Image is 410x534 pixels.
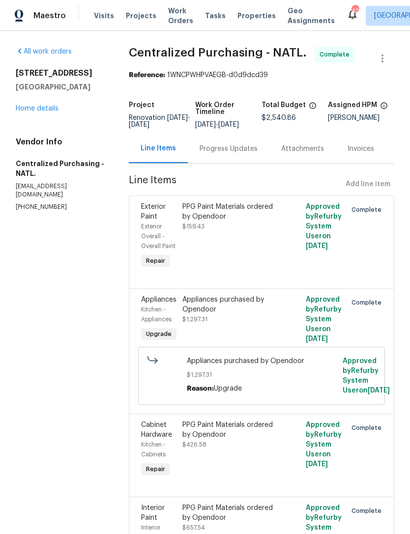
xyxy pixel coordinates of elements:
[320,50,353,59] span: Complete
[16,203,105,211] p: [PHONE_NUMBER]
[182,420,279,440] div: PPG Paint Materials ordered by Opendoor
[142,256,169,266] span: Repair
[129,47,307,58] span: Centralized Purchasing - NATL.
[182,316,207,322] span: $1,297.31
[237,11,276,21] span: Properties
[187,356,337,366] span: Appliances purchased by Opendoor
[141,307,172,322] span: Kitchen - Appliances
[142,329,176,339] span: Upgrade
[182,202,279,222] div: PPG Paint Materials ordered by Opendoor
[168,6,193,26] span: Work Orders
[343,358,390,394] span: Approved by Refurby System User on
[182,442,206,448] span: $426.58
[306,461,328,468] span: [DATE]
[182,295,279,314] div: Appliances purchased by Opendoor
[141,224,176,249] span: Exterior Overall - Overall Paint
[195,102,262,115] h5: Work Order Timeline
[351,205,385,215] span: Complete
[306,296,342,342] span: Approved by Refurby System User on
[141,442,166,457] span: Kitchen - Cabinets
[328,114,394,121] div: [PERSON_NAME]
[94,11,114,21] span: Visits
[351,506,385,516] span: Complete
[16,137,105,147] h4: Vendor Info
[306,243,328,250] span: [DATE]
[351,298,385,308] span: Complete
[368,387,390,394] span: [DATE]
[16,48,72,55] a: All work orders
[306,203,342,250] span: Approved by Refurby System User on
[129,114,190,128] span: -
[129,70,394,80] div: 1WNCPWHPVAEGB-d0d9dcd39
[306,336,328,342] span: [DATE]
[309,102,317,114] span: The total cost of line items that have been proposed by Opendoor. This sum includes line items th...
[200,144,258,154] div: Progress Updates
[182,525,205,531] span: $657.54
[351,6,358,16] div: 42
[182,224,205,229] span: $159.43
[195,121,216,128] span: [DATE]
[351,423,385,433] span: Complete
[187,370,337,380] span: $1,297.31
[16,159,105,178] h5: Centralized Purchasing - NATL.
[129,114,190,128] span: Renovation
[262,114,296,121] span: $2,540.86
[187,385,214,392] span: Reason:
[141,422,172,438] span: Cabinet Hardware
[126,11,156,21] span: Projects
[129,102,154,109] h5: Project
[129,72,165,79] b: Reference:
[142,464,169,474] span: Repair
[182,503,279,523] div: PPG Paint Materials ordered by Opendoor
[205,12,226,19] span: Tasks
[129,175,342,194] span: Line Items
[33,11,66,21] span: Maestro
[218,121,239,128] span: [DATE]
[129,121,149,128] span: [DATE]
[141,505,165,521] span: Interior Paint
[16,68,105,78] h2: [STREET_ADDRESS]
[288,6,335,26] span: Geo Assignments
[141,203,166,220] span: Exterior Paint
[141,296,176,303] span: Appliances
[328,102,377,109] h5: Assigned HPM
[16,182,105,199] p: [EMAIL_ADDRESS][DOMAIN_NAME]
[281,144,324,154] div: Attachments
[380,102,388,114] span: The hpm assigned to this work order.
[167,114,188,121] span: [DATE]
[141,143,176,153] div: Line Items
[16,82,105,92] h5: [GEOGRAPHIC_DATA]
[195,121,239,128] span: -
[16,105,59,112] a: Home details
[262,102,306,109] h5: Total Budget
[214,385,242,392] span: Upgrade
[348,144,374,154] div: Invoices
[306,422,342,468] span: Approved by Refurby System User on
